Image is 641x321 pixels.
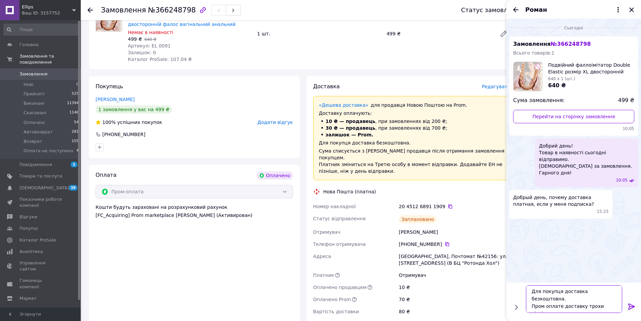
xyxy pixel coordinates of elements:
[313,229,341,235] span: Отримувач
[148,6,196,14] span: №366248798
[20,185,69,191] span: [DEMOGRAPHIC_DATA]
[513,62,542,91] img: 3271167010_w100_h100_falloimitator-dvojnoj-double.jpg
[525,5,622,14] button: Роман
[326,132,373,137] span: залишок — Prom.
[20,278,62,290] span: Гаманець компанії
[24,110,46,116] span: Скасовані
[319,125,505,131] li: , при замовленнях від 700 ₴;
[313,216,366,221] span: Статус відправлення
[509,24,638,31] div: 12.10.2025
[24,138,42,145] span: Возврат
[128,43,171,49] span: Артикул: EL 0091
[96,204,293,219] div: Кошти будуть зараховані на розрахунковий рахунок
[24,82,33,88] span: Нові
[96,212,293,219] div: [FC_Acquiring] Prom marketplace [PERSON_NAME] (Активирован)
[539,142,634,176] span: Добрий день! Товар в наявності сьогодні відправимо. [DEMOGRAPHIC_DATA] за замовлення. Гарного дня!
[597,209,609,215] span: 15:23 12.10.2025
[526,285,622,313] textarea: Для покупця доставка безкоштовна. Пром оплате доставку трохи пізніше. Гарного вечора!
[399,203,510,210] div: 20 4512 6891 1909
[513,110,634,123] a: Перейти на сторінку замовлення
[96,172,116,178] span: Оплата
[399,241,510,248] div: [PHONE_NUMBER]
[20,162,52,168] span: Повідомлення
[319,118,505,125] li: , при замовленнях від 200 ₴;
[24,129,52,135] span: Автовозврат
[128,15,252,27] a: Подвійний фаллоімітатор Double Elastic розмір XL двосторонній фалос вагінальний анальний
[20,53,81,65] span: Замовлення та повідомлення
[96,97,135,102] a: [PERSON_NAME]
[461,7,523,13] div: Статус замовлення
[96,119,162,126] div: успішних покупок
[102,131,146,138] div: [PHONE_NUMBER]
[24,100,44,106] span: Виконані
[313,272,334,278] span: Платник
[20,237,56,243] span: Каталог ProSale
[397,250,512,269] div: [GEOGRAPHIC_DATA], Почтомат №42156: ул. [STREET_ADDRESS] (В БЦ "Ротонда Хол")
[76,82,79,88] span: 0
[319,102,368,108] a: «Дешева доставка»
[20,42,38,48] span: Головна
[128,50,156,55] span: Залишок: 0
[628,6,636,14] button: Закрити
[69,110,79,116] span: 1146
[128,36,142,42] span: 499 ₴
[562,25,586,31] span: Сьогодні
[313,254,331,259] span: Адреса
[322,188,378,195] div: Нова Пошта (платна)
[20,295,37,301] span: Маркет
[513,126,634,132] span: 10:05 12.10.2025
[319,148,505,174] div: Сума списується з [PERSON_NAME] продавця після отримання замовлення покупцем. Платник зміниться н...
[87,7,93,13] div: Повернутися назад
[513,97,565,104] span: Сума замовлення:
[20,260,62,272] span: Управління сайтом
[22,4,72,10] span: Ellips
[20,307,54,313] span: Налаштування
[548,62,634,75] span: Подвійний фаллоімітатор Double Elastic розмір XL двосторонній фалос вагінальний анальний
[257,120,293,125] span: Додати відгук
[20,249,43,255] span: Аналітика
[384,29,494,38] div: 499 ₴
[20,71,47,77] span: Замовлення
[497,27,510,40] a: Редагувати
[72,138,79,145] span: 155
[128,57,192,62] span: Каталог ProSale: 107.04 ₴
[24,91,44,97] span: Прийняті
[313,285,367,290] span: Оплачено продавцем
[96,83,123,90] span: Покупець
[101,6,146,14] span: Замовлення
[397,293,512,306] div: 70 ₴
[313,242,366,247] span: Телефон отримувача
[20,173,62,179] span: Товари та послуги
[525,5,547,14] span: Роман
[74,120,79,126] span: 54
[399,215,437,223] div: Заплановано
[548,76,575,81] span: 640 x 1 (шт.)
[24,120,45,126] span: Оплачені
[76,148,79,154] span: 4
[69,185,77,191] span: 38
[513,194,608,207] span: Добрый день, почему доставка платная, если у меня подписка?
[96,105,172,114] div: 1 замовлення у вас на 499 ₴
[256,171,293,180] div: Оплачено
[319,139,505,146] div: Для покупця доставка безкоштовна.
[397,281,512,293] div: 10 ₴
[313,204,356,209] span: Номер накладної
[550,41,591,47] span: № 366248798
[512,6,520,14] button: Назад
[144,37,156,42] span: 640 ₴
[548,82,566,89] span: 640 ₴
[616,178,628,183] span: 10:05 12.10.2025
[102,120,116,125] span: 100%
[397,226,512,238] div: [PERSON_NAME]
[319,102,505,108] div: для продавця Новою Поштою на Prom.
[128,30,173,35] span: Немає в наявності
[22,10,81,16] div: Ваш ID: 3157752
[482,84,510,89] span: Редагувати
[313,83,340,90] span: Доставка
[20,225,38,231] span: Покупці
[319,110,505,117] div: Доставку оплачують:
[3,24,79,36] input: Пошук
[313,309,359,314] span: Вартість доставки
[72,129,79,135] span: 281
[512,303,521,312] button: Показати кнопки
